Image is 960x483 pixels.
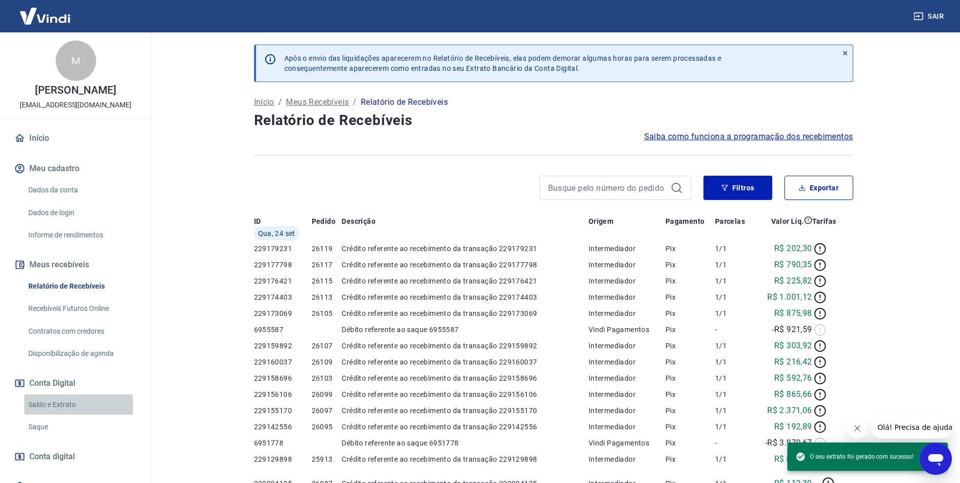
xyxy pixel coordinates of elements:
[644,131,853,143] span: Saiba como funciona a programação dos recebimentos
[589,389,665,399] p: Intermediador
[312,216,336,226] p: Pedido
[715,454,753,464] p: 1/1
[767,405,812,417] p: R$ 2.371,06
[254,244,312,254] p: 229179231
[665,389,715,399] p: Pix
[715,389,753,399] p: 1/1
[24,225,139,246] a: Informe de rendimentos
[254,389,312,399] p: 229156106
[254,341,312,351] p: 229159892
[665,438,715,448] p: Pix
[24,180,139,200] a: Dados da conta
[12,1,78,31] img: Vindi
[24,417,139,437] a: Saque
[665,422,715,432] p: Pix
[715,292,753,302] p: 1/1
[774,421,812,433] p: R$ 192,89
[342,276,588,286] p: Crédito referente ao recebimento da transação 229176421
[20,100,132,110] p: [EMAIL_ADDRESS][DOMAIN_NAME]
[665,325,715,335] p: Pix
[589,438,665,448] p: Vindi Pagamentos
[342,422,588,432] p: Crédito referente ao recebimento da transação 229142556
[24,394,139,415] a: Saldo e Extrato
[715,244,753,254] p: 1/1
[771,216,804,226] p: Valor Líq.
[665,216,705,226] p: Pagamento
[589,216,613,226] p: Origem
[12,446,139,468] a: Conta digital
[353,96,356,108] p: /
[589,276,665,286] p: Intermediador
[589,357,665,367] p: Intermediador
[6,7,85,15] span: Olá! Precisa de ajuda?
[254,325,312,335] p: 6955587
[342,341,588,351] p: Crédito referente ao recebimento da transação 229159892
[665,260,715,270] p: Pix
[312,389,342,399] p: 26099
[774,372,812,384] p: R$ 592,76
[24,343,139,364] a: Disponibilização de agenda
[715,422,753,432] p: 1/1
[774,307,812,319] p: R$ 875,98
[342,260,588,270] p: Crédito referente ao recebimento da transação 229177798
[589,454,665,464] p: Intermediador
[254,357,312,367] p: 229160037
[665,292,715,302] p: Pix
[871,416,952,438] iframe: Mensagem da empresa
[715,308,753,318] p: 1/1
[715,438,753,448] p: -
[24,276,139,297] a: Relatório de Recebíveis
[774,356,812,368] p: R$ 216,42
[312,373,342,383] p: 26103
[812,216,837,226] p: Tarifas
[254,216,261,226] p: ID
[715,357,753,367] p: 1/1
[12,157,139,180] button: Meu cadastro
[774,259,812,271] p: R$ 790,35
[911,7,948,26] button: Sair
[12,254,139,276] button: Meus recebíveis
[342,406,588,416] p: Crédito referente ao recebimento da transação 229155170
[589,373,665,383] p: Intermediador
[29,450,75,464] span: Conta digital
[312,308,342,318] p: 26105
[254,292,312,302] p: 229174403
[312,276,342,286] p: 26115
[342,454,588,464] p: Crédito referente ao recebimento da transação 229129898
[254,422,312,432] p: 229142556
[796,452,913,462] span: O seu extrato foi gerado com sucesso!
[589,325,665,335] p: Vindi Pagamentos
[589,308,665,318] p: Intermediador
[665,308,715,318] p: Pix
[548,180,666,195] input: Busque pelo número do pedido
[774,340,812,352] p: R$ 303,92
[589,406,665,416] p: Intermediador
[254,260,312,270] p: 229177798
[715,260,753,270] p: 1/1
[254,308,312,318] p: 229173069
[254,276,312,286] p: 229176421
[715,406,753,416] p: 1/1
[589,422,665,432] p: Intermediador
[715,276,753,286] p: 1/1
[24,321,139,342] a: Contratos com credores
[665,244,715,254] p: Pix
[312,260,342,270] p: 26117
[258,228,296,238] span: Qua, 24 set
[278,96,282,108] p: /
[715,216,745,226] p: Parcelas
[342,389,588,399] p: Crédito referente ao recebimento da transação 229156106
[342,216,375,226] p: Descrição
[715,341,753,351] p: 1/1
[774,243,812,255] p: R$ 202,30
[361,96,448,108] p: Relatório de Recebíveis
[774,388,812,400] p: R$ 865,66
[767,291,812,303] p: R$ 1.001,12
[312,454,342,464] p: 25913
[312,406,342,416] p: 26097
[286,96,349,108] a: Meus Recebíveis
[589,244,665,254] p: Intermediador
[342,308,588,318] p: Crédito referente ao recebimento da transação 229173069
[254,454,312,464] p: 229129898
[24,203,139,223] a: Dados de login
